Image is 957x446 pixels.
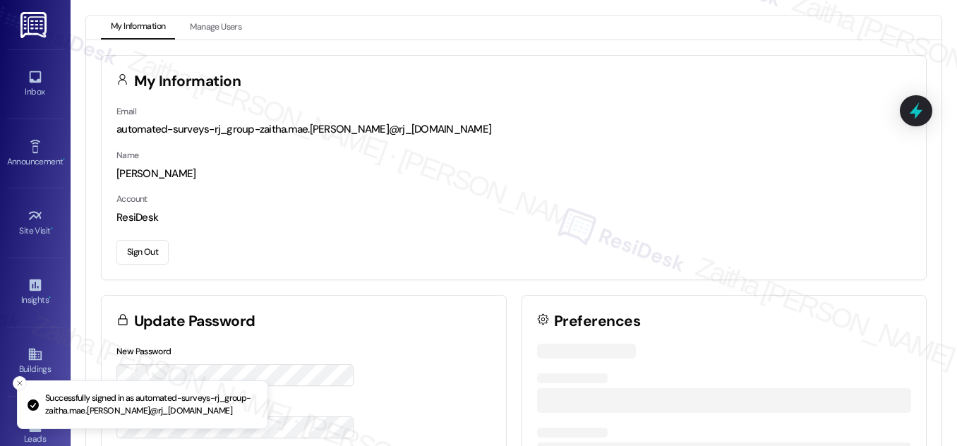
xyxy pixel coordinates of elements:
label: Account [116,193,148,205]
img: ResiDesk Logo [20,12,49,38]
a: Inbox [7,65,64,103]
h3: Preferences [554,314,640,329]
button: Manage Users [180,16,251,40]
div: ResiDesk [116,210,911,225]
h3: My Information [134,74,241,89]
p: Successfully signed in as automated-surveys-rj_group-zaitha.mae.[PERSON_NAME]@rj_[DOMAIN_NAME] [45,392,256,417]
div: [PERSON_NAME] [116,167,911,181]
label: Name [116,150,139,161]
a: Site Visit • [7,204,64,242]
a: Insights • [7,273,64,311]
label: Email [116,106,136,117]
button: Close toast [13,376,27,390]
span: • [63,155,65,164]
button: My Information [101,16,175,40]
span: • [51,224,53,234]
span: • [49,293,51,303]
button: Sign Out [116,240,169,265]
div: automated-surveys-rj_group-zaitha.mae.[PERSON_NAME]@rj_[DOMAIN_NAME] [116,122,911,137]
h3: Update Password [134,314,255,329]
a: Buildings [7,342,64,380]
label: New Password [116,346,171,357]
